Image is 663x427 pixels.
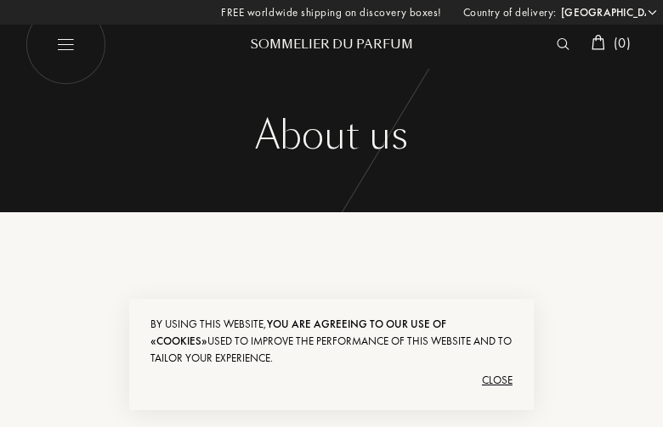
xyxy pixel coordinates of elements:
div: Close [150,367,513,394]
span: Country of delivery: [463,4,557,21]
div: About us [25,110,637,161]
span: ( 0 ) [614,34,631,52]
span: you are agreeing to our use of «cookies» [150,317,446,348]
div: By using this website, used to improve the performance of this website and to tailor your experie... [150,316,513,367]
img: cart_white.svg [592,35,605,50]
img: search_icn_white.svg [557,38,569,50]
img: burger_white.png [25,4,106,85]
div: Sommelier du Parfum [229,36,433,53]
